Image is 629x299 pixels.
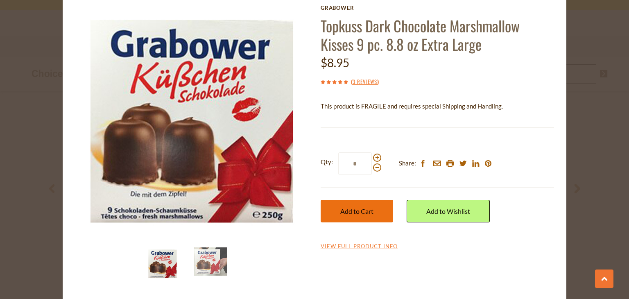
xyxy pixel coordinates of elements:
[146,247,179,280] img: Topkuss Dark Chocolate Marshmallow Kisses 9 pc. 8.8 oz Extra Large
[328,118,554,128] li: We will ship this product in heat-protective, cushioned packaging and ice during warm weather mon...
[340,207,373,215] span: Add to Cart
[407,200,490,222] a: Add to Wishlist
[351,77,379,86] span: ( )
[75,5,309,238] img: Topkuss Dark Chocolate Marshmallow Kisses 9 pc. 8.8 oz Extra Large
[321,243,398,250] a: View Full Product Info
[321,200,393,222] button: Add to Cart
[321,5,554,11] a: Grabower
[353,77,377,86] a: 3 Reviews
[321,157,333,167] strong: Qty:
[321,56,349,70] span: $8.95
[338,152,372,175] input: Qty:
[321,15,520,55] a: Topkuss Dark Chocolate Marshmallow Kisses 9 pc. 8.8 oz Extra Large
[194,247,227,276] img: Topkuss Dark Chocolate Marshmallow Kisses 9 pc. 8.8 oz Extra Large
[321,101,554,111] p: This product is FRAGILE and requires special Shipping and Handling.
[399,158,416,168] span: Share:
